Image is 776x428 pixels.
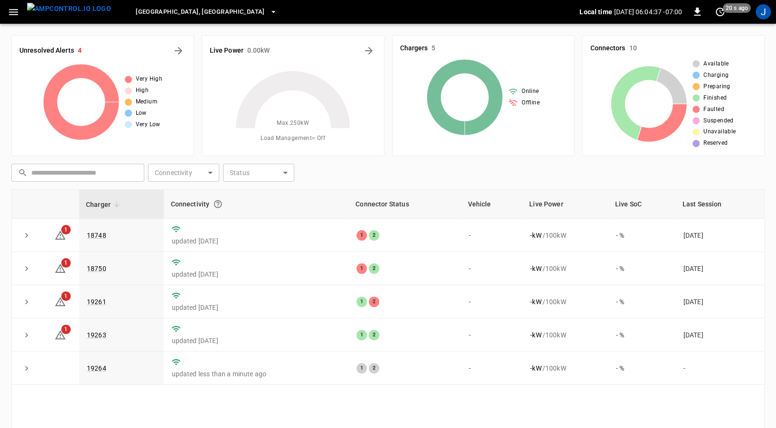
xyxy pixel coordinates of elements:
p: - kW [530,297,541,307]
span: 1 [61,258,71,268]
span: Reserved [703,139,728,148]
div: / 100 kW [530,330,601,340]
span: Very Low [136,120,160,130]
p: - kW [530,330,541,340]
button: expand row [19,228,34,242]
td: [DATE] [675,318,764,352]
p: - kW [530,264,541,273]
span: 1 [61,291,71,301]
span: [GEOGRAPHIC_DATA], [GEOGRAPHIC_DATA] [136,7,264,18]
span: Unavailable [703,127,736,137]
h6: 0.00 kW [247,46,270,56]
a: 18750 [87,265,106,272]
button: expand row [19,261,34,276]
td: - % [608,352,676,385]
td: - [461,352,523,385]
span: Charger [86,199,123,210]
td: - [461,252,523,285]
a: 1 [55,331,66,338]
p: updated [DATE] [171,270,341,279]
a: 18748 [87,232,106,239]
button: Connection between the charger and our software. [209,195,226,213]
div: 2 [369,230,379,241]
h6: Connectors [590,43,625,54]
a: 19261 [87,298,106,306]
span: Load Management = Off [261,134,325,143]
button: expand row [19,328,34,342]
td: - % [608,318,676,352]
td: [DATE] [675,252,764,285]
th: Connector Status [349,190,461,219]
span: 1 [61,325,71,334]
th: Live SoC [608,190,676,219]
span: Available [703,59,729,69]
p: updated [DATE] [171,336,341,345]
p: updated [DATE] [171,303,341,312]
span: Very High [136,74,163,84]
div: / 100 kW [530,264,601,273]
p: - kW [530,231,541,240]
button: expand row [19,295,34,309]
h6: 5 [431,43,435,54]
div: 2 [369,297,379,307]
p: updated [DATE] [171,236,341,246]
td: - % [608,252,676,285]
div: 1 [356,297,367,307]
div: Connectivity [170,195,342,213]
button: expand row [19,361,34,375]
span: Finished [703,93,727,103]
h6: 10 [629,43,636,54]
p: [DATE] 06:04:37 -07:00 [614,7,682,17]
span: Charging [703,71,729,80]
img: ampcontrol.io logo [27,3,111,15]
span: Offline [522,98,540,108]
button: Energy Overview [361,43,376,58]
p: - kW [530,363,541,373]
td: - % [608,285,676,318]
h6: Unresolved Alerts [19,46,74,56]
div: 2 [369,263,379,274]
td: - % [608,219,676,252]
a: 1 [55,264,66,271]
span: 20 s ago [723,3,751,13]
h6: Chargers [400,43,428,54]
p: Local time [580,7,612,17]
span: Suspended [703,116,734,126]
h6: 4 [78,46,82,56]
span: Medium [136,97,158,107]
td: - [675,352,764,385]
a: 1 [55,231,66,238]
div: / 100 kW [530,231,601,240]
h6: Live Power [210,46,243,56]
div: 1 [356,263,367,274]
div: / 100 kW [530,297,601,307]
span: Online [522,87,539,96]
span: Preparing [703,82,730,92]
td: - [461,285,523,318]
span: High [136,86,149,95]
div: 2 [369,330,379,340]
td: [DATE] [675,219,764,252]
div: 2 [369,363,379,373]
div: / 100 kW [530,363,601,373]
th: Live Power [523,190,608,219]
span: 1 [61,225,71,234]
button: [GEOGRAPHIC_DATA], [GEOGRAPHIC_DATA] [132,3,280,21]
div: 1 [356,363,367,373]
a: 1 [55,298,66,305]
td: [DATE] [675,285,764,318]
div: 1 [356,230,367,241]
span: Faulted [703,105,724,114]
span: Low [136,109,147,118]
th: Vehicle [461,190,523,219]
div: profile-icon [756,4,771,19]
p: updated less than a minute ago [171,369,341,379]
th: Last Session [675,190,764,219]
span: Max. 250 kW [277,119,309,128]
div: 1 [356,330,367,340]
button: All Alerts [171,43,186,58]
td: - [461,318,523,352]
a: 19263 [87,331,106,339]
button: set refresh interval [712,4,728,19]
a: 19264 [87,364,106,372]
